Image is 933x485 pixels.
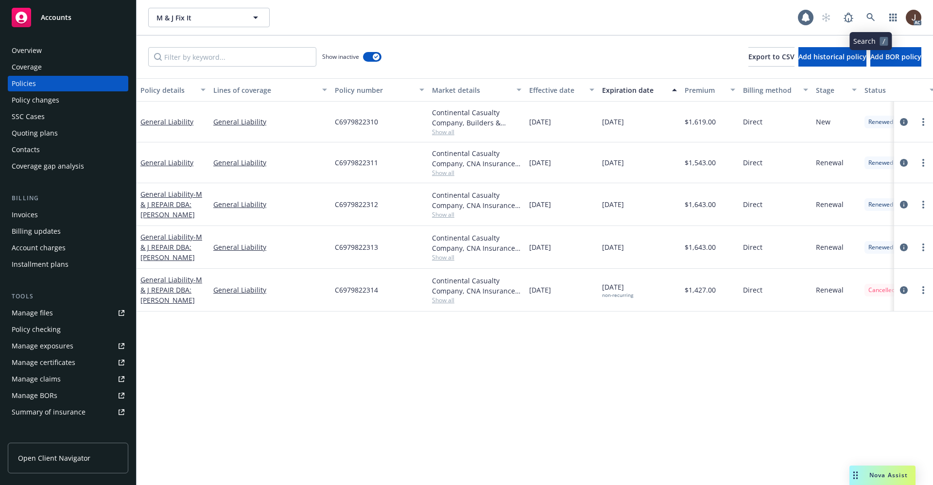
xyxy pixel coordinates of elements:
[906,10,921,25] img: photo
[8,43,128,58] a: Overview
[8,109,128,124] a: SSC Cases
[8,404,128,420] a: Summary of insurance
[140,158,193,167] a: General Liability
[8,207,128,223] a: Invoices
[18,453,90,463] span: Open Client Navigator
[12,224,61,239] div: Billing updates
[8,388,128,403] a: Manage BORs
[12,338,73,354] div: Manage exposures
[898,199,910,210] a: circleInformation
[816,85,846,95] div: Stage
[8,371,128,387] a: Manage claims
[12,388,57,403] div: Manage BORs
[917,284,929,296] a: more
[137,78,209,102] button: Policy details
[335,199,378,209] span: C6979822312
[868,286,895,294] span: Cancelled
[12,322,61,337] div: Policy checking
[529,242,551,252] span: [DATE]
[849,466,916,485] button: Nova Assist
[432,128,521,136] span: Show all
[898,116,910,128] a: circleInformation
[8,125,128,141] a: Quoting plans
[898,284,910,296] a: circleInformation
[12,207,38,223] div: Invoices
[748,52,795,61] span: Export to CSV
[8,257,128,272] a: Installment plans
[868,200,893,209] span: Renewed
[743,157,762,168] span: Direct
[213,199,327,209] a: General Liability
[432,190,521,210] div: Continental Casualty Company, CNA Insurance, BTIS
[685,117,716,127] span: $1,619.00
[213,285,327,295] a: General Liability
[148,8,270,27] button: M & J Fix It
[432,107,521,128] div: Continental Casualty Company, Builders & Tradesmen’s Insurance Services, Inc., (BTIS)
[602,117,624,127] span: [DATE]
[685,199,716,209] span: $1,643.00
[917,242,929,253] a: more
[432,85,511,95] div: Market details
[432,148,521,169] div: Continental Casualty Company, CNA Insurance, BTIS
[681,78,739,102] button: Premium
[335,285,378,295] span: C6979822314
[816,199,844,209] span: Renewal
[602,242,624,252] span: [DATE]
[917,116,929,128] a: more
[12,305,53,321] div: Manage files
[8,4,128,31] a: Accounts
[12,158,84,174] div: Coverage gap analysis
[156,13,241,23] span: M & J Fix It
[12,240,66,256] div: Account charges
[898,242,910,253] a: circleInformation
[8,158,128,174] a: Coverage gap analysis
[849,466,862,485] div: Drag to move
[322,52,359,61] span: Show inactive
[335,85,414,95] div: Policy number
[743,285,762,295] span: Direct
[335,117,378,127] span: C6979822310
[8,92,128,108] a: Policy changes
[748,47,795,67] button: Export to CSV
[602,292,633,298] div: non-recurring
[331,78,428,102] button: Policy number
[529,117,551,127] span: [DATE]
[898,157,910,169] a: circleInformation
[529,285,551,295] span: [DATE]
[12,92,59,108] div: Policy changes
[870,52,921,61] span: Add BOR policy
[685,285,716,295] span: $1,427.00
[12,43,42,58] div: Overview
[8,338,128,354] a: Manage exposures
[598,78,681,102] button: Expiration date
[917,157,929,169] a: more
[432,233,521,253] div: Continental Casualty Company, CNA Insurance, BTIS
[685,242,716,252] span: $1,643.00
[432,276,521,296] div: Continental Casualty Company, CNA Insurance, BTIS
[868,243,893,252] span: Renewed
[12,76,36,91] div: Policies
[816,117,830,127] span: New
[602,85,666,95] div: Expiration date
[140,190,202,219] span: - M & J REPAIR DBA:[PERSON_NAME]
[140,85,195,95] div: Policy details
[529,199,551,209] span: [DATE]
[917,199,929,210] a: more
[529,157,551,168] span: [DATE]
[816,285,844,295] span: Renewal
[213,157,327,168] a: General Liability
[861,8,881,27] a: Search
[8,292,128,301] div: Tools
[8,224,128,239] a: Billing updates
[8,355,128,370] a: Manage certificates
[12,371,61,387] div: Manage claims
[8,193,128,203] div: Billing
[432,210,521,219] span: Show all
[8,76,128,91] a: Policies
[529,85,584,95] div: Effective date
[685,85,725,95] div: Premium
[798,52,866,61] span: Add historical policy
[140,275,202,305] span: - M & J REPAIR DBA:[PERSON_NAME]
[12,142,40,157] div: Contacts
